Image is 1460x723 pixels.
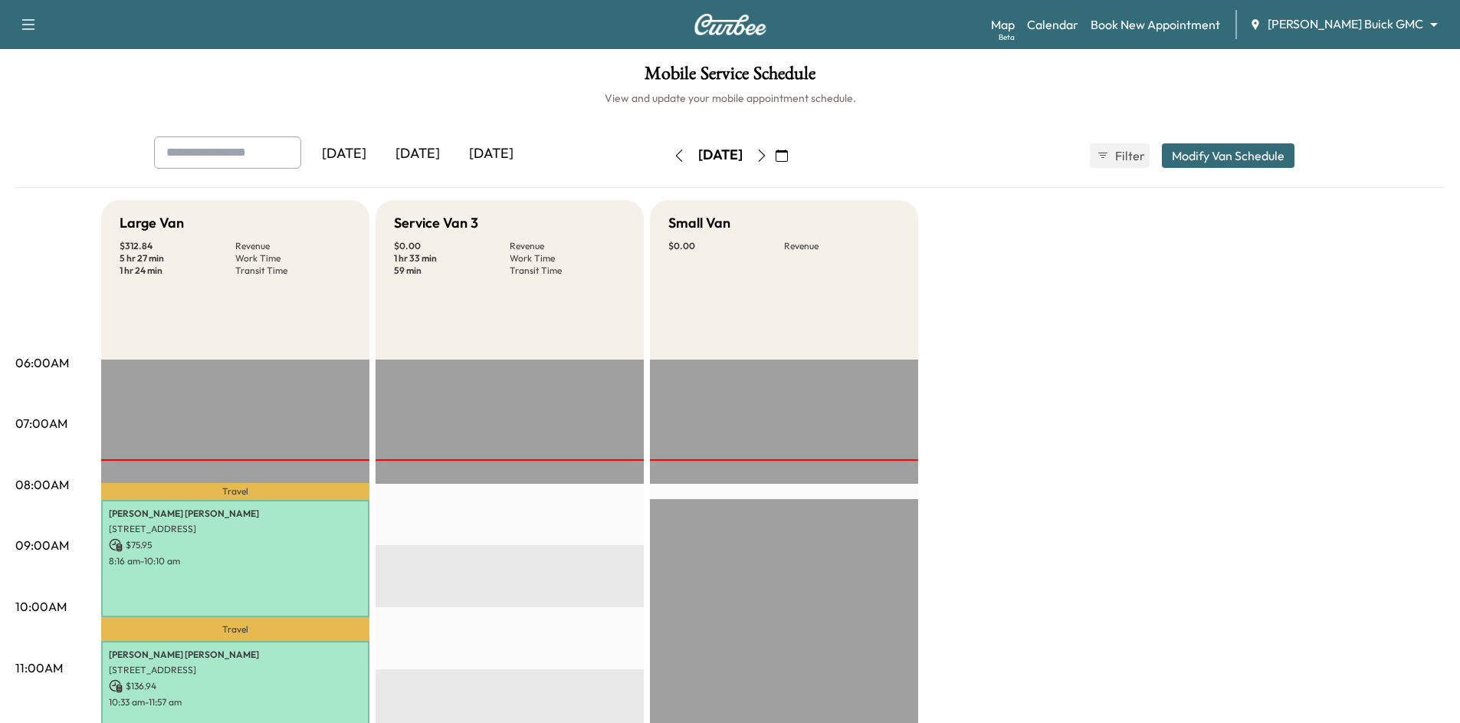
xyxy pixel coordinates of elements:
[101,617,369,641] p: Travel
[120,252,235,265] p: 5 hr 27 min
[1268,15,1423,33] span: [PERSON_NAME] Buick GMC
[784,240,900,252] p: Revenue
[510,252,625,265] p: Work Time
[1027,15,1078,34] a: Calendar
[698,146,743,165] div: [DATE]
[510,265,625,277] p: Transit Time
[668,240,784,252] p: $ 0.00
[235,265,351,277] p: Transit Time
[109,523,362,535] p: [STREET_ADDRESS]
[235,252,351,265] p: Work Time
[101,483,369,500] p: Travel
[109,679,362,693] p: $ 136.94
[1091,15,1220,34] a: Book New Appointment
[991,15,1015,34] a: MapBeta
[235,240,351,252] p: Revenue
[15,597,67,616] p: 10:00AM
[1090,143,1150,168] button: Filter
[120,240,235,252] p: $ 312.84
[109,538,362,552] p: $ 75.95
[120,265,235,277] p: 1 hr 24 min
[15,414,67,432] p: 07:00AM
[1162,143,1294,168] button: Modify Van Schedule
[109,555,362,567] p: 8:16 am - 10:10 am
[381,136,454,172] div: [DATE]
[109,508,362,520] p: [PERSON_NAME] [PERSON_NAME]
[15,64,1445,90] h1: Mobile Service Schedule
[15,659,63,677] p: 11:00AM
[694,14,767,35] img: Curbee Logo
[109,649,362,661] p: [PERSON_NAME] [PERSON_NAME]
[15,475,69,494] p: 08:00AM
[15,536,69,554] p: 09:00AM
[454,136,528,172] div: [DATE]
[394,240,510,252] p: $ 0.00
[307,136,381,172] div: [DATE]
[394,212,478,234] h5: Service Van 3
[394,265,510,277] p: 59 min
[109,696,362,708] p: 10:33 am - 11:57 am
[109,664,362,676] p: [STREET_ADDRESS]
[120,212,184,234] h5: Large Van
[15,353,69,372] p: 06:00AM
[15,90,1445,106] h6: View and update your mobile appointment schedule.
[510,240,625,252] p: Revenue
[1115,146,1143,165] span: Filter
[394,252,510,265] p: 1 hr 33 min
[999,31,1015,43] div: Beta
[668,212,730,234] h5: Small Van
